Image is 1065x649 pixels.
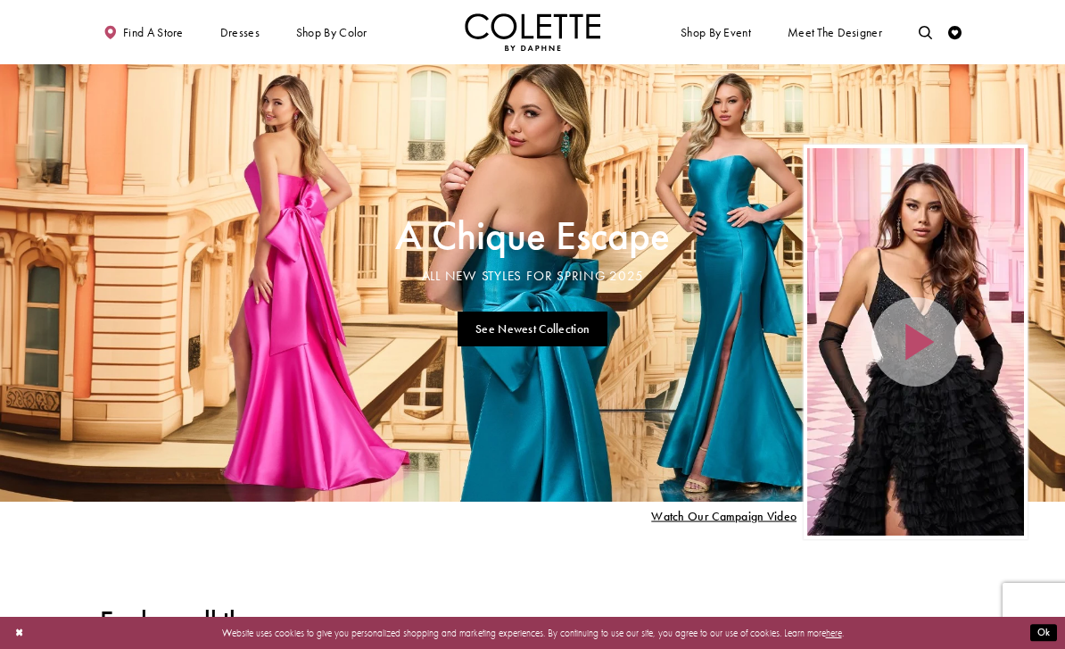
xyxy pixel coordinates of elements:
[1030,625,1057,642] button: Submit Dialog
[465,13,600,51] img: Colette by Daphne
[97,624,968,642] p: Website uses cookies to give you personalized shopping and marketing experiences. By continuing t...
[945,13,965,51] a: Check Wishlist
[788,26,882,39] span: Meet the designer
[915,13,936,51] a: Toggle search
[220,26,260,39] span: Dresses
[8,621,30,645] button: Close Dialog
[681,26,751,39] span: Shop By Event
[458,312,608,346] a: See Newest Collection A Chique Escape All New Styles For Spring 2025
[293,13,370,51] span: Shop by color
[296,26,367,39] span: Shop by color
[465,13,600,51] a: Visit Home Page
[677,13,754,51] span: Shop By Event
[826,627,842,639] a: here
[391,305,673,352] ul: Slider Links
[807,148,1025,537] div: Video Player
[123,26,184,39] span: Find a store
[784,13,886,51] a: Meet the designer
[651,509,797,522] span: Play Slide #15 Video
[100,13,186,51] a: Find a store
[217,13,263,51] span: Dresses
